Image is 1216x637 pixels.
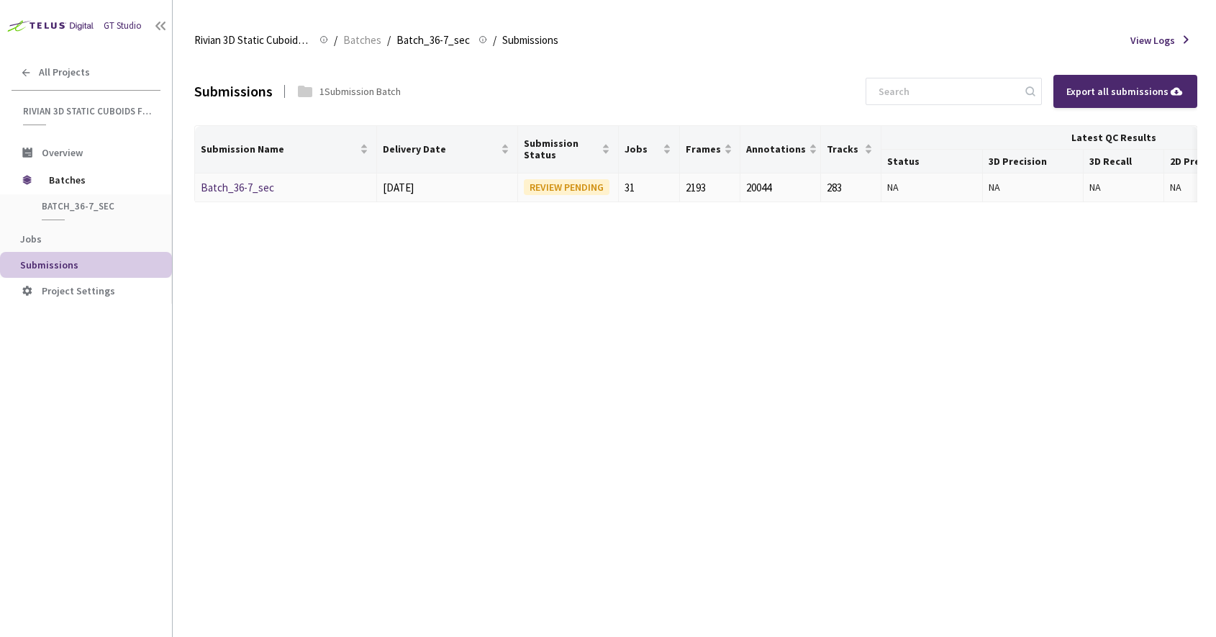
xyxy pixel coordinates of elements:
div: Submissions [194,80,273,102]
th: 3D Recall [1084,150,1164,173]
span: Frames [686,143,721,155]
div: 1 Submission Batch [319,83,401,99]
div: NA [887,179,976,195]
th: Tracks [821,126,881,173]
input: Search [870,78,1023,104]
a: Batch_36-7_sec [201,181,274,194]
div: 283 [827,179,875,196]
span: Project Settings [42,284,115,297]
th: Annotations [740,126,821,173]
div: 2193 [686,179,734,196]
span: Batches [343,32,381,49]
th: Submission Name [195,126,377,173]
span: Tracks [827,143,861,155]
span: Overview [42,146,83,159]
th: Frames [680,126,740,173]
span: Submissions [502,32,558,49]
span: Delivery Date [383,143,498,155]
span: Submission Status [524,137,599,161]
span: Annotations [746,143,806,155]
div: NA [1089,179,1158,195]
span: Rivian 3D Static Cuboids fixed[2024-25] [23,105,152,117]
li: / [334,32,337,49]
span: Batch_36-7_sec [42,200,148,212]
div: 31 [625,179,673,196]
span: View Logs [1130,32,1175,48]
th: Submission Status [518,126,619,173]
th: Jobs [619,126,679,173]
a: Batches [340,32,384,48]
th: Status [881,150,982,173]
li: / [387,32,391,49]
span: Submission Name [201,143,357,155]
div: [DATE] [383,179,512,196]
li: / [493,32,496,49]
span: All Projects [39,66,90,78]
div: GT Studio [104,19,142,33]
span: Rivian 3D Static Cuboids fixed[2024-25] [194,32,311,49]
th: 3D Precision [983,150,1084,173]
div: NA [989,179,1077,195]
th: Delivery Date [377,126,518,173]
span: Batch_36-7_sec [396,32,470,49]
div: REVIEW PENDING [524,179,609,195]
span: Batches [49,166,148,194]
span: Submissions [20,258,78,271]
div: Export all submissions [1066,83,1184,99]
span: Jobs [20,232,42,245]
div: 20044 [746,179,815,196]
span: Jobs [625,143,659,155]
